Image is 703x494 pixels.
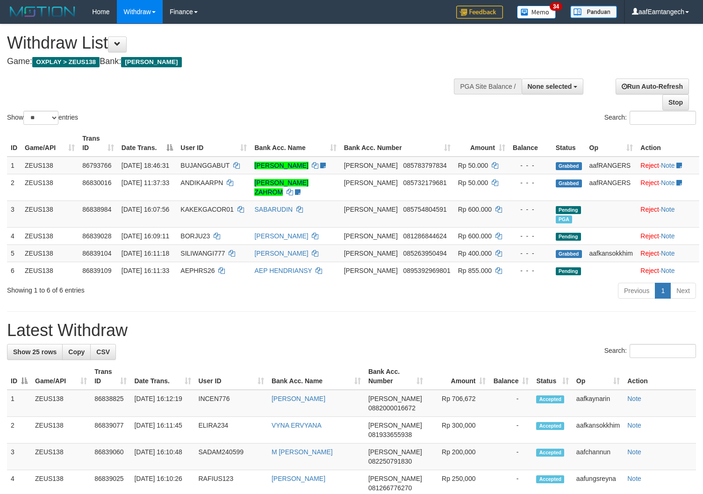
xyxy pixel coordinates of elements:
[586,130,637,157] th: Op: activate to sort column ascending
[627,448,641,456] a: Note
[7,417,31,444] td: 2
[637,174,699,200] td: ·
[365,363,427,390] th: Bank Acc. Number: activate to sort column ascending
[23,111,58,125] select: Showentries
[180,250,225,257] span: SILIWANGI777
[640,232,659,240] a: Reject
[586,157,637,174] td: aafRANGERS
[368,404,416,412] span: Copy 0882000016672 to clipboard
[573,444,624,470] td: aafchannun
[180,162,230,169] span: BUJANGGABUT
[489,417,532,444] td: -
[489,444,532,470] td: -
[254,232,308,240] a: [PERSON_NAME]
[7,57,459,66] h4: Game: Bank:
[513,205,548,214] div: - - -
[536,449,564,457] span: Accepted
[456,6,503,19] img: Feedback.jpg
[616,79,689,94] a: Run Auto-Refresh
[556,206,581,214] span: Pending
[21,200,79,227] td: ZEUS138
[637,262,699,279] td: ·
[522,79,584,94] button: None selected
[82,232,111,240] span: 86839028
[195,444,268,470] td: SADAM240599
[368,395,422,402] span: [PERSON_NAME]
[7,444,31,470] td: 3
[130,444,194,470] td: [DATE] 16:10:48
[251,130,340,157] th: Bank Acc. Name: activate to sort column ascending
[268,363,365,390] th: Bank Acc. Name: activate to sort column ascending
[368,422,422,429] span: [PERSON_NAME]
[368,448,422,456] span: [PERSON_NAME]
[458,206,492,213] span: Rp 600.000
[344,179,398,186] span: [PERSON_NAME]
[556,233,581,241] span: Pending
[489,390,532,417] td: -
[7,282,286,295] div: Showing 1 to 6 of 6 entries
[122,179,169,186] span: [DATE] 11:37:33
[655,283,671,299] a: 1
[272,422,322,429] a: VYNA ERVYANA
[427,363,490,390] th: Amount: activate to sort column ascending
[272,448,333,456] a: M [PERSON_NAME]
[31,417,91,444] td: ZEUS138
[637,130,699,157] th: Action
[573,390,624,417] td: aafkaynarin
[513,231,548,241] div: - - -
[31,363,91,390] th: Game/API: activate to sort column ascending
[640,179,659,186] a: Reject
[661,162,675,169] a: Note
[640,206,659,213] a: Reject
[122,250,169,257] span: [DATE] 16:11:18
[586,174,637,200] td: aafRANGERS
[31,390,91,417] td: ZEUS138
[570,6,617,18] img: panduan.png
[368,431,412,438] span: Copy 081933655938 to clipboard
[513,178,548,187] div: - - -
[180,206,234,213] span: KAKEKGACOR01
[122,162,169,169] span: [DATE] 18:46:31
[82,179,111,186] span: 86830016
[7,344,63,360] a: Show 25 rows
[195,363,268,390] th: User ID: activate to sort column ascending
[62,344,91,360] a: Copy
[627,422,641,429] a: Note
[7,244,21,262] td: 5
[661,232,675,240] a: Note
[637,227,699,244] td: ·
[91,363,130,390] th: Trans ID: activate to sort column ascending
[21,227,79,244] td: ZEUS138
[180,267,215,274] span: AEPHRS26
[91,390,130,417] td: 86838825
[403,267,450,274] span: Copy 0895392969801 to clipboard
[82,267,111,274] span: 86839109
[7,111,78,125] label: Show entries
[454,130,509,157] th: Amount: activate to sort column ascending
[662,94,689,110] a: Stop
[344,232,398,240] span: [PERSON_NAME]
[403,179,446,186] span: Copy 085732179681 to clipboard
[90,344,116,360] a: CSV
[403,206,446,213] span: Copy 085754804591 to clipboard
[91,444,130,470] td: 86839060
[344,206,398,213] span: [PERSON_NAME]
[21,130,79,157] th: Game/API: activate to sort column ascending
[21,174,79,200] td: ZEUS138
[640,250,659,257] a: Reject
[604,111,696,125] label: Search:
[517,6,556,19] img: Button%20Memo.svg
[586,244,637,262] td: aafkansokkhim
[661,179,675,186] a: Note
[82,206,111,213] span: 86838984
[536,475,564,483] span: Accepted
[7,34,459,52] h1: Withdraw List
[637,244,699,262] td: ·
[489,363,532,390] th: Balance: activate to sort column ascending
[661,267,675,274] a: Note
[368,484,412,492] span: Copy 081266776270 to clipboard
[403,250,446,257] span: Copy 085263950494 to clipboard
[556,215,572,223] span: Marked by aafRornrotha
[509,130,552,157] th: Balance
[7,157,21,174] td: 1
